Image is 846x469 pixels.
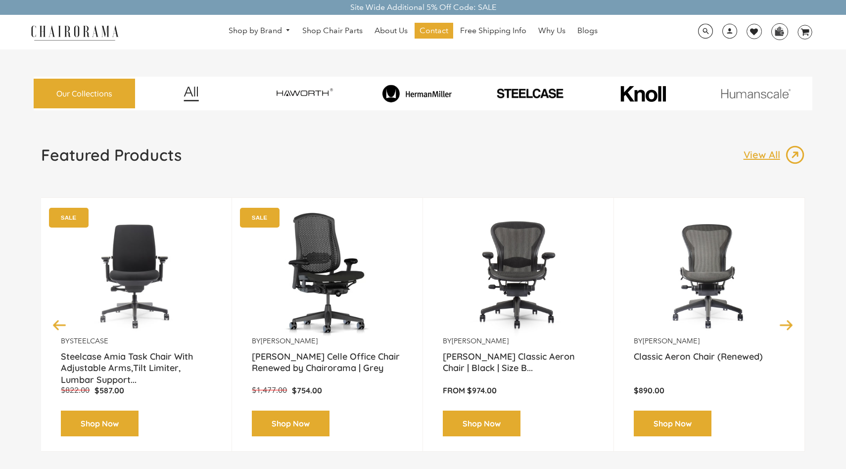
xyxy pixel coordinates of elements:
[443,213,594,336] img: Herman Miller Classic Aeron Chair | Black | Size B (Renewed) - chairorama
[41,145,182,173] a: Featured Products
[701,89,810,99] img: image_11.png
[452,336,509,345] a: [PERSON_NAME]
[166,23,660,41] nav: DesktopNavigation
[224,23,296,39] a: Shop by Brand
[598,85,688,103] img: image_10_1.png
[252,336,403,346] p: by
[302,26,363,36] span: Shop Chair Parts
[297,23,368,39] a: Shop Chair Parts
[261,336,318,345] a: [PERSON_NAME]
[443,336,594,346] p: by
[363,85,471,102] img: image_8_173eb7e0-7579-41b4-bc8e-4ba0b8ba93e8.png
[533,23,570,39] a: Why Us
[250,81,359,106] img: image_7_14f0750b-d084-457f-979a-a1ab9f6582c4.png
[252,385,292,396] p: $1,477.00
[25,24,124,41] img: chairorama
[70,336,108,345] a: Steelcase
[252,213,403,336] img: Herman Miller Celle Office Chair Renewed by Chairorama | Grey - chairorama
[455,23,531,39] a: Free Shipping Info
[94,385,124,396] p: $587.00
[634,213,785,336] a: Classic Aeron Chair (Renewed) - chairorama Classic Aeron Chair (Renewed) - chairorama
[51,316,68,333] button: Previous
[772,24,787,39] img: WhatsApp_Image_2024-07-12_at_16.23.01.webp
[577,26,598,36] span: Blogs
[634,336,785,346] p: by
[292,385,322,396] p: $754.00
[785,145,805,165] img: image_13.png
[443,411,520,437] a: Shop Now
[75,213,198,336] img: Amia Chair by chairorama.com
[744,148,785,161] p: View All
[252,351,403,375] a: [PERSON_NAME] Celle Office Chair Renewed by Chairorama | Grey
[460,26,526,36] span: Free Shipping Info
[443,385,594,396] p: From $974.00
[572,23,603,39] a: Blogs
[634,385,785,396] p: $890.00
[61,351,212,375] a: Steelcase Amia Task Chair With Adjustable Arms,Tilt Limiter, Lumbar Support...
[443,213,594,336] a: Herman Miller Classic Aeron Chair | Black | Size B (Renewed) - chairorama Herman Miller Classic A...
[538,26,565,36] span: Why Us
[634,351,785,375] a: Classic Aeron Chair (Renewed)
[61,336,212,346] p: by
[744,145,805,165] a: View All
[370,23,413,39] a: About Us
[34,79,135,109] a: Our Collections
[61,214,76,221] text: SALE
[252,213,403,336] a: Herman Miller Celle Office Chair Renewed by Chairorama | Grey - chairorama Herman Miller Celle Of...
[778,316,795,333] button: Next
[420,26,448,36] span: Contact
[475,87,584,100] img: PHOTO-2024-07-09-00-53-10-removebg-preview.png
[61,213,212,336] a: Amia Chair by chairorama.com Renewed Amia Chair chairorama.com
[61,411,139,437] a: Shop Now
[252,214,267,221] text: SALE
[375,26,408,36] span: About Us
[415,23,453,39] a: Contact
[634,411,711,437] a: Shop Now
[164,86,219,101] img: image_12.png
[443,351,594,375] a: [PERSON_NAME] Classic Aeron Chair | Black | Size B...
[643,336,700,345] a: [PERSON_NAME]
[41,145,182,165] h1: Featured Products
[634,213,785,336] img: Classic Aeron Chair (Renewed) - chairorama
[61,385,94,396] p: $822.00
[252,411,329,437] a: Shop Now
